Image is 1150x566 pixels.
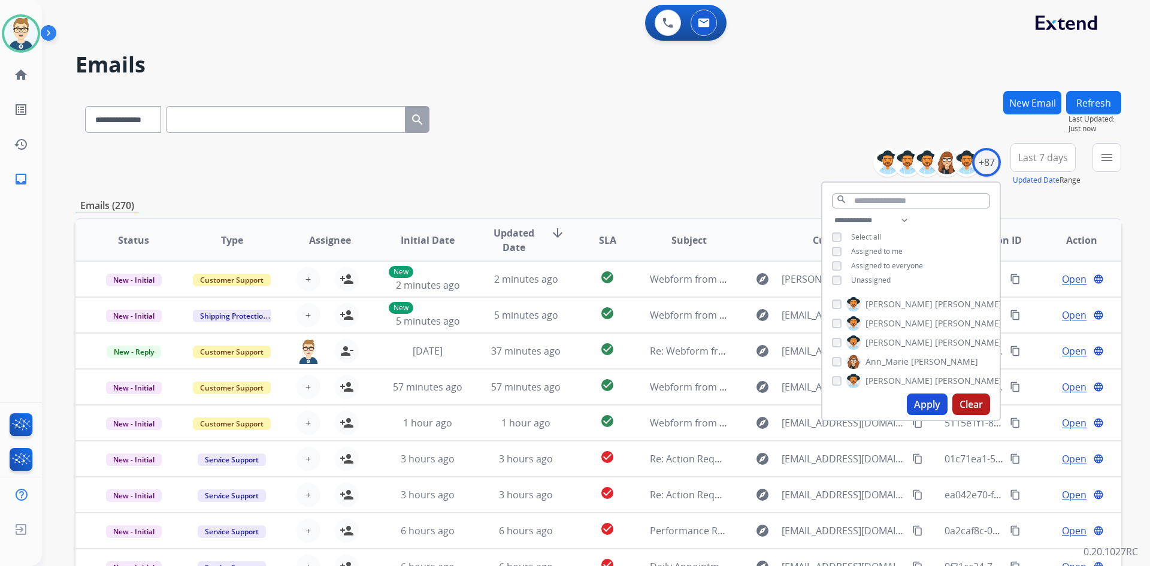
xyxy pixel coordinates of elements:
[782,523,905,538] span: [EMAIL_ADDRESS][DOMAIN_NAME]
[755,488,770,502] mat-icon: explore
[193,382,271,394] span: Customer Support
[755,308,770,322] mat-icon: explore
[487,226,541,255] span: Updated Date
[14,68,28,82] mat-icon: home
[401,452,455,465] span: 3 hours ago
[755,344,770,358] mat-icon: explore
[851,232,881,242] span: Select all
[1010,346,1021,356] mat-icon: content_copy
[650,273,1070,286] span: Webform from [PERSON_NAME][EMAIL_ADDRESS][PERSON_NAME][DOMAIN_NAME] on [DATE]
[1010,453,1021,464] mat-icon: content_copy
[945,416,1126,429] span: 5115e1f1-8037-4a80-955a-202756211c24
[600,414,615,428] mat-icon: check_circle
[650,308,921,322] span: Webform from [EMAIL_ADDRESS][DOMAIN_NAME] on [DATE]
[836,194,847,205] mat-icon: search
[1093,417,1104,428] mat-icon: language
[305,523,311,538] span: +
[1093,489,1104,500] mat-icon: language
[650,380,921,394] span: Webform from [EMAIL_ADDRESS][DOMAIN_NAME] on [DATE]
[1062,416,1087,430] span: Open
[600,522,615,536] mat-icon: check_circle
[107,346,161,358] span: New - Reply
[401,524,455,537] span: 6 hours ago
[907,394,948,415] button: Apply
[396,279,460,292] span: 2 minutes ago
[945,524,1123,537] span: 0a2caf8c-046a-459a-9a95-e99a706aaf23
[912,453,923,464] mat-icon: content_copy
[813,233,860,247] span: Customer
[1010,382,1021,392] mat-icon: content_copy
[865,356,909,368] span: Ann_Marie
[1062,308,1087,322] span: Open
[198,489,266,502] span: Service Support
[755,523,770,538] mat-icon: explore
[865,375,933,387] span: [PERSON_NAME]
[912,489,923,500] mat-icon: content_copy
[782,452,905,466] span: [EMAIL_ADDRESS][DOMAIN_NAME]
[305,452,311,466] span: +
[340,452,354,466] mat-icon: person_add
[650,524,882,537] span: Performance Report for Extend reported on [DATE]
[499,488,553,501] span: 3 hours ago
[1010,310,1021,320] mat-icon: content_copy
[305,380,311,394] span: +
[296,483,320,507] button: +
[782,416,905,430] span: [EMAIL_ADDRESS][DOMAIN_NAME]
[945,488,1125,501] span: ea042e70-f985-40b9-8acc-e470780c1932
[650,344,1012,358] span: Re: Webform from [PERSON_NAME][EMAIL_ADDRESS][DOMAIN_NAME] on [DATE]
[1010,143,1076,172] button: Last 7 days
[945,452,1126,465] span: 01c71ea1-5362-4712-a96e-19357392e28f
[499,524,553,537] span: 6 hours ago
[193,310,275,322] span: Shipping Protection
[1010,489,1021,500] mat-icon: content_copy
[413,344,443,358] span: [DATE]
[782,488,905,502] span: [EMAIL_ADDRESS][DOMAIN_NAME]
[75,53,1121,77] h2: Emails
[1062,380,1087,394] span: Open
[782,344,905,358] span: [EMAIL_ADDRESS][DOMAIN_NAME]
[296,519,320,543] button: +
[296,339,320,364] img: agent-avatar
[1093,382,1104,392] mat-icon: language
[305,416,311,430] span: +
[1062,452,1087,466] span: Open
[296,267,320,291] button: +
[650,416,921,429] span: Webform from [EMAIL_ADDRESS][DOMAIN_NAME] on [DATE]
[340,380,354,394] mat-icon: person_add
[340,488,354,502] mat-icon: person_add
[1003,91,1061,114] button: New Email
[340,523,354,538] mat-icon: person_add
[865,298,933,310] span: [PERSON_NAME]
[401,488,455,501] span: 3 hours ago
[1062,272,1087,286] span: Open
[600,450,615,464] mat-icon: check_circle
[1010,525,1021,536] mat-icon: content_copy
[935,317,1002,329] span: [PERSON_NAME]
[494,308,558,322] span: 5 minutes ago
[1100,150,1114,165] mat-icon: menu
[340,308,354,322] mat-icon: person_add
[106,453,162,466] span: New - Initial
[1093,453,1104,464] mat-icon: language
[1018,155,1068,160] span: Last 7 days
[599,233,616,247] span: SLA
[106,274,162,286] span: New - Initial
[305,308,311,322] span: +
[911,356,978,368] span: [PERSON_NAME]
[1093,310,1104,320] mat-icon: language
[106,417,162,430] span: New - Initial
[755,272,770,286] mat-icon: explore
[1069,124,1121,134] span: Just now
[600,306,615,320] mat-icon: check_circle
[1062,344,1087,358] span: Open
[305,272,311,286] span: +
[600,378,615,392] mat-icon: check_circle
[296,375,320,399] button: +
[106,489,162,502] span: New - Initial
[1010,274,1021,284] mat-icon: content_copy
[865,317,933,329] span: [PERSON_NAME]
[106,310,162,322] span: New - Initial
[305,488,311,502] span: +
[491,380,561,394] span: 57 minutes ago
[401,233,455,247] span: Initial Date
